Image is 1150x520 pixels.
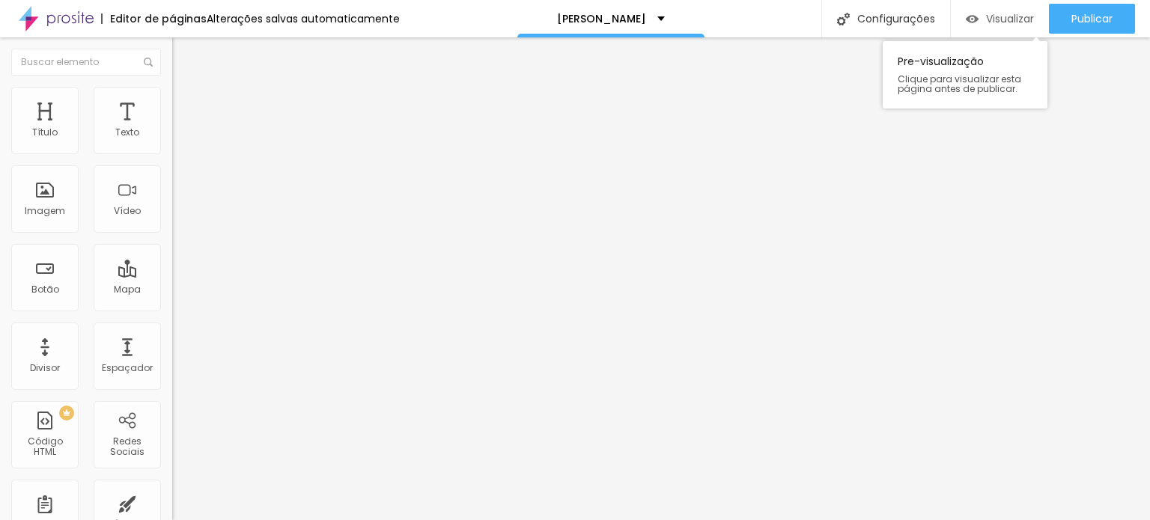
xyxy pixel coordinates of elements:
button: Publicar [1049,4,1135,34]
span: Visualizar [986,13,1034,25]
div: Espaçador [102,363,153,373]
input: Buscar elemento [11,49,161,76]
div: Pre-visualização [883,41,1047,108]
img: Icone [837,13,850,25]
div: Texto [115,127,139,138]
p: [PERSON_NAME] [557,13,646,24]
div: Redes Sociais [97,436,156,458]
div: Imagem [25,206,65,216]
div: Alterações salvas automaticamente [207,13,400,24]
img: Icone [144,58,153,67]
button: Visualizar [951,4,1049,34]
div: Vídeo [114,206,141,216]
div: Editor de páginas [101,13,207,24]
span: Publicar [1071,13,1113,25]
div: Código HTML [15,436,74,458]
div: Título [32,127,58,138]
div: Botão [31,284,59,295]
div: Mapa [114,284,141,295]
span: Clique para visualizar esta página antes de publicar. [898,74,1032,94]
div: Divisor [30,363,60,373]
img: view-1.svg [966,13,979,25]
